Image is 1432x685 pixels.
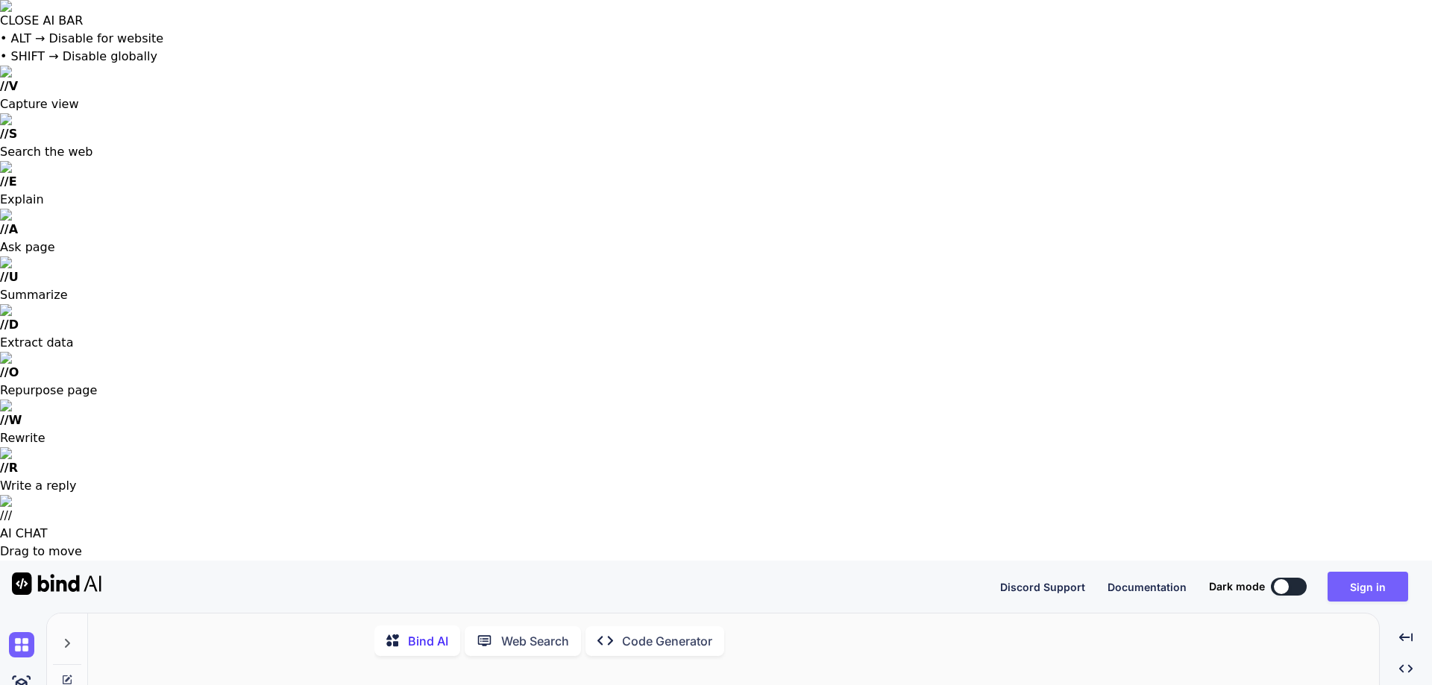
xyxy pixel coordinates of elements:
[1108,579,1187,595] button: Documentation
[1108,581,1187,593] span: Documentation
[9,632,34,657] img: chat
[501,632,569,650] p: Web Search
[1328,572,1408,602] button: Sign in
[1209,579,1265,594] span: Dark mode
[408,632,448,650] p: Bind AI
[1000,581,1085,593] span: Discord Support
[12,572,101,595] img: Bind AI
[622,632,712,650] p: Code Generator
[1000,579,1085,595] button: Discord Support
